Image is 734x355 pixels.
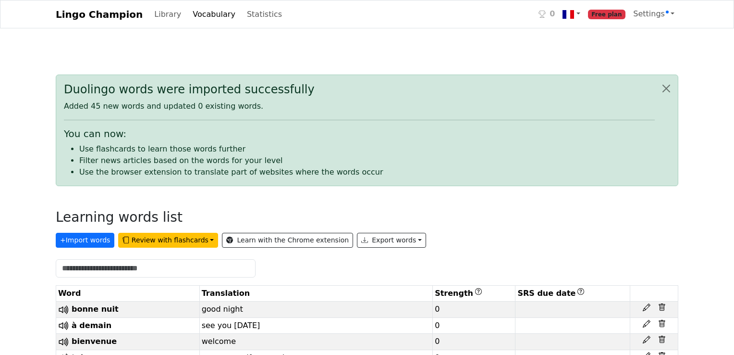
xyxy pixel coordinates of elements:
[72,337,117,346] span: bienvenue
[199,286,432,302] th: Translation
[515,286,630,302] th: SRS due date
[79,155,655,166] li: Filter news articles based on the words for your level
[72,321,111,330] span: à demain
[72,304,119,314] span: bonne nuit
[357,233,426,248] button: Export words
[56,233,118,242] a: +Import words
[56,209,183,226] h3: Learning words list
[433,317,515,334] td: 0
[433,334,515,350] td: 0
[433,302,515,318] td: 0
[629,4,678,24] a: Settings
[79,143,655,155] li: Use flashcards to learn those words further
[433,286,515,302] th: Strength
[118,233,218,248] button: Review with flashcards
[64,128,655,139] h5: You can now:
[189,5,239,24] a: Vocabulary
[588,10,626,19] span: Free plan
[199,334,432,350] td: welcome
[655,75,678,102] button: Close alert
[64,101,655,112] p: Added 45 new words and updated 0 existing words.
[150,5,185,24] a: Library
[563,9,574,20] img: fr.svg
[64,83,655,97] div: Duolingo words were imported successfully
[199,317,432,334] td: see you [DATE]
[633,9,669,18] span: Settings
[584,4,630,24] a: Free plan
[199,302,432,318] td: good night
[56,233,114,248] button: +Import words
[79,166,655,178] li: Use the browser extension to translate part of websites where the words occur
[56,286,200,302] th: Word
[535,4,559,24] a: 0
[243,5,286,24] a: Statistics
[222,233,353,248] a: Learn with the Chrome extension
[56,5,143,24] a: Lingo Champion
[550,8,555,20] span: 0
